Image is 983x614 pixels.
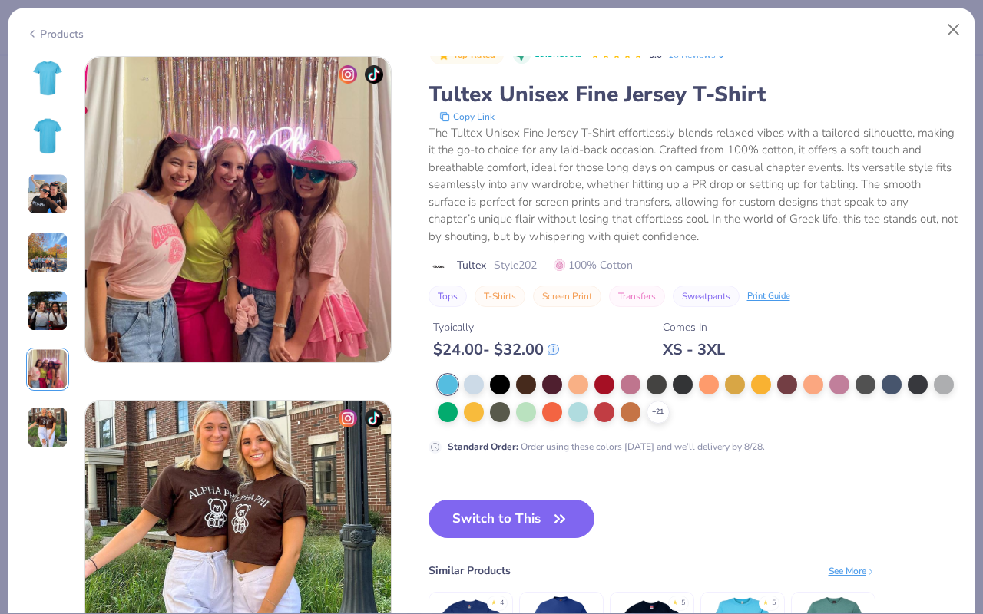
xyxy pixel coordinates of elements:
span: 100% Cotton [554,257,633,273]
div: 4 [500,598,504,609]
div: Tultex Unisex Fine Jersey T-Shirt [429,79,958,108]
span: Top Rated [453,50,496,58]
button: Tops [429,286,467,307]
button: T-Shirts [475,286,525,307]
span: Tultex [457,257,486,273]
img: 85b6d8ca-c9b4-4b95-a1fb-bf0f46209e8b [85,57,391,362]
img: Front [29,59,66,96]
div: Similar Products [429,563,511,579]
img: tiktok-icon.png [365,409,383,427]
span: + 21 [652,407,664,418]
div: Comes In [663,319,725,335]
button: Switch to This [429,500,595,538]
div: See More [829,563,875,577]
div: XS - 3XL [663,340,725,359]
img: User generated content [27,290,68,332]
span: Style 202 [494,257,537,273]
img: User generated content [27,173,68,215]
img: insta-icon.png [339,409,357,427]
button: copy to clipboard [435,108,499,124]
div: 5 [681,598,685,609]
div: Print Guide [747,289,790,302]
button: Close [939,15,968,45]
img: User generated content [27,348,68,390]
button: Sweatpants [673,286,740,307]
div: Typically [433,319,559,335]
div: $ 24.00 - $ 32.00 [433,340,559,359]
strong: Standard Order : [448,440,518,452]
img: User generated content [27,407,68,448]
img: tiktok-icon.png [365,65,383,84]
img: insta-icon.png [339,65,357,84]
div: ★ [491,598,497,604]
div: Order using these colors [DATE] and we’ll delivery by 8/28. [448,439,765,453]
div: ★ [672,598,678,604]
img: User generated content [27,232,68,273]
button: Transfers [609,286,665,307]
div: Products [26,26,84,42]
img: brand logo [429,259,449,272]
div: ★ [763,598,769,604]
button: Screen Print [533,286,601,307]
div: The Tultex Unisex Fine Jersey T-Shirt effortlessly blends relaxed vibes with a tailored silhouett... [429,124,958,245]
div: 5 [772,598,776,609]
img: Back [29,117,66,154]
